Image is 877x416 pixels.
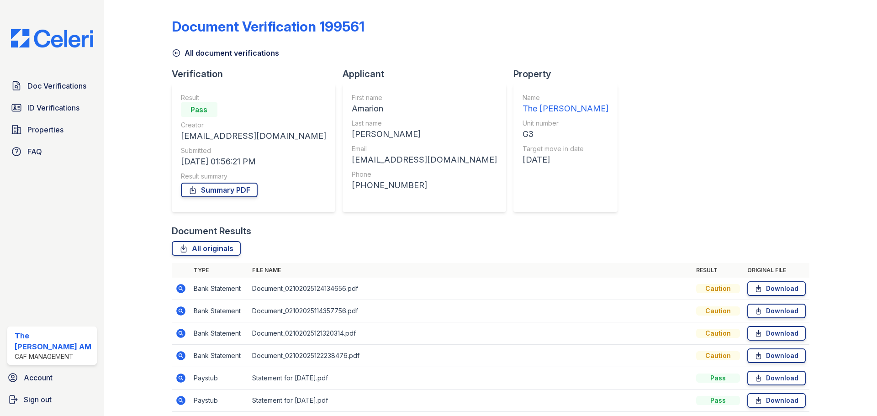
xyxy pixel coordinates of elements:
[744,263,809,278] th: Original file
[692,263,744,278] th: Result
[523,93,608,102] div: Name
[352,144,497,153] div: Email
[747,326,806,341] a: Download
[190,322,248,345] td: Bank Statement
[27,146,42,157] span: FAQ
[352,102,497,115] div: Amarion
[181,121,326,130] div: Creator
[343,68,513,80] div: Applicant
[7,99,97,117] a: ID Verifications
[696,284,740,293] div: Caution
[248,300,692,322] td: Document_02102025114357756.pdf
[7,121,97,139] a: Properties
[248,390,692,412] td: Statement for [DATE].pdf
[172,18,365,35] div: Document Verification 199561
[696,396,740,405] div: Pass
[172,241,241,256] a: All originals
[696,351,740,360] div: Caution
[181,183,258,197] a: Summary PDF
[190,345,248,367] td: Bank Statement
[15,352,93,361] div: CAF Management
[27,102,79,113] span: ID Verifications
[4,29,100,47] img: CE_Logo_Blue-a8612792a0a2168367f1c8372b55b34899dd931a85d93a1a3d3e32e68fde9ad4.png
[747,281,806,296] a: Download
[696,374,740,383] div: Pass
[696,329,740,338] div: Caution
[523,153,608,166] div: [DATE]
[513,68,625,80] div: Property
[352,128,497,141] div: [PERSON_NAME]
[747,371,806,385] a: Download
[747,348,806,363] a: Download
[839,379,868,407] iframe: chat widget
[172,225,251,237] div: Document Results
[523,93,608,115] a: Name The [PERSON_NAME]
[7,142,97,161] a: FAQ
[24,372,53,383] span: Account
[4,390,100,409] a: Sign out
[190,300,248,322] td: Bank Statement
[181,172,326,181] div: Result summary
[747,304,806,318] a: Download
[747,393,806,408] a: Download
[181,155,326,168] div: [DATE] 01:56:21 PM
[190,367,248,390] td: Paystub
[248,263,692,278] th: File name
[523,119,608,128] div: Unit number
[7,77,97,95] a: Doc Verifications
[352,153,497,166] div: [EMAIL_ADDRESS][DOMAIN_NAME]
[15,330,93,352] div: The [PERSON_NAME] AM
[696,306,740,316] div: Caution
[181,130,326,142] div: [EMAIL_ADDRESS][DOMAIN_NAME]
[248,322,692,345] td: Document_02102025121320314.pdf
[190,278,248,300] td: Bank Statement
[352,179,497,192] div: [PHONE_NUMBER]
[181,93,326,102] div: Result
[27,80,86,91] span: Doc Verifications
[190,390,248,412] td: Paystub
[172,47,279,58] a: All document verifications
[181,102,217,117] div: Pass
[4,369,100,387] a: Account
[352,170,497,179] div: Phone
[523,102,608,115] div: The [PERSON_NAME]
[181,146,326,155] div: Submitted
[172,68,343,80] div: Verification
[523,144,608,153] div: Target move in date
[27,124,63,135] span: Properties
[24,394,52,405] span: Sign out
[352,93,497,102] div: First name
[352,119,497,128] div: Last name
[248,345,692,367] td: Document_02102025122238476.pdf
[523,128,608,141] div: G3
[190,263,248,278] th: Type
[248,278,692,300] td: Document_02102025124134656.pdf
[248,367,692,390] td: Statement for [DATE].pdf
